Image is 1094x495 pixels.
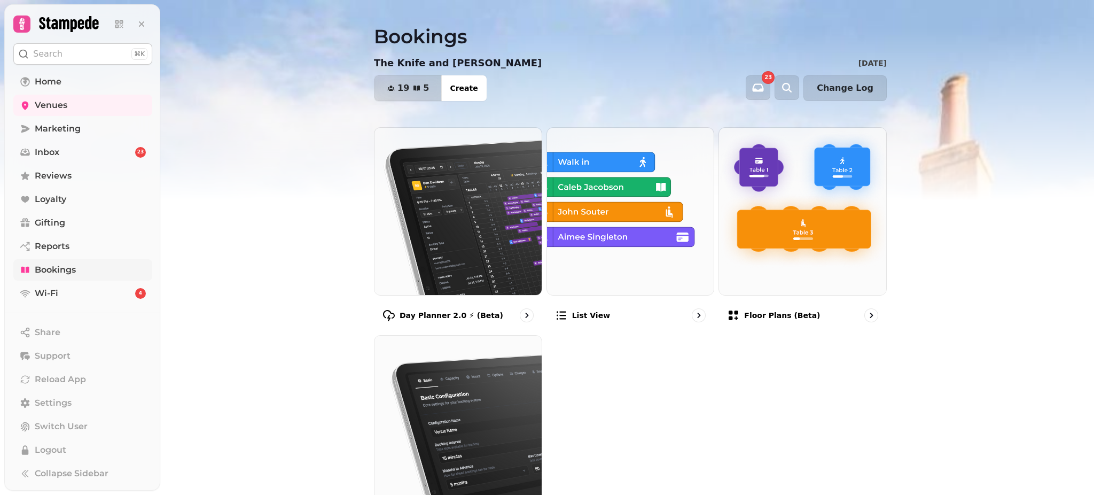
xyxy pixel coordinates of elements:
[13,118,152,140] a: Marketing
[546,127,715,331] a: List viewList view
[13,142,152,163] a: Inbox23
[13,463,152,484] button: Collapse Sidebar
[13,95,152,116] a: Venues
[139,290,142,297] span: 4
[521,310,532,321] svg: go to
[13,165,152,187] a: Reviews
[35,287,58,300] span: Wi-Fi
[858,58,887,68] p: [DATE]
[13,345,152,367] button: Support
[35,193,66,206] span: Loyalty
[441,75,486,101] button: Create
[35,350,71,362] span: Support
[803,75,887,101] button: Change Log
[35,326,60,339] span: Share
[547,128,714,295] img: List view
[35,122,81,135] span: Marketing
[33,48,62,60] p: Search
[374,75,442,101] button: 195
[13,369,152,390] button: Reload App
[450,84,478,92] span: Create
[13,322,152,343] button: Share
[13,259,152,281] a: Bookings
[13,43,152,65] button: Search⌘K
[817,84,873,92] span: Change Log
[572,310,610,321] p: List view
[137,149,144,156] span: 23
[35,99,67,112] span: Venues
[35,373,86,386] span: Reload App
[35,420,88,433] span: Switch User
[13,236,152,257] a: Reports
[35,264,76,276] span: Bookings
[35,75,61,88] span: Home
[13,283,152,304] a: Wi-Fi4
[744,310,820,321] p: Floor Plans (beta)
[764,75,772,80] span: 23
[400,310,503,321] p: Day Planner 2.0 ⚡ (Beta)
[35,169,72,182] span: Reviews
[374,128,542,295] img: Day Planner 2.0 ⚡ (Beta)
[374,56,542,71] p: The Knife and [PERSON_NAME]
[35,240,69,253] span: Reports
[718,127,887,331] a: Floor Plans (beta)Floor Plans (beta)
[866,310,877,321] svg: go to
[35,216,65,229] span: Gifting
[131,48,147,60] div: ⌘K
[35,467,108,480] span: Collapse Sidebar
[35,444,66,457] span: Logout
[35,397,72,409] span: Settings
[13,189,152,210] a: Loyalty
[397,84,409,92] span: 19
[374,127,542,331] a: Day Planner 2.0 ⚡ (Beta)Day Planner 2.0 ⚡ (Beta)
[693,310,704,321] svg: go to
[13,416,152,437] button: Switch User
[35,146,59,159] span: Inbox
[13,212,152,234] a: Gifting
[423,84,429,92] span: 5
[719,128,886,295] img: Floor Plans (beta)
[13,439,152,461] button: Logout
[13,71,152,92] a: Home
[13,392,152,414] a: Settings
